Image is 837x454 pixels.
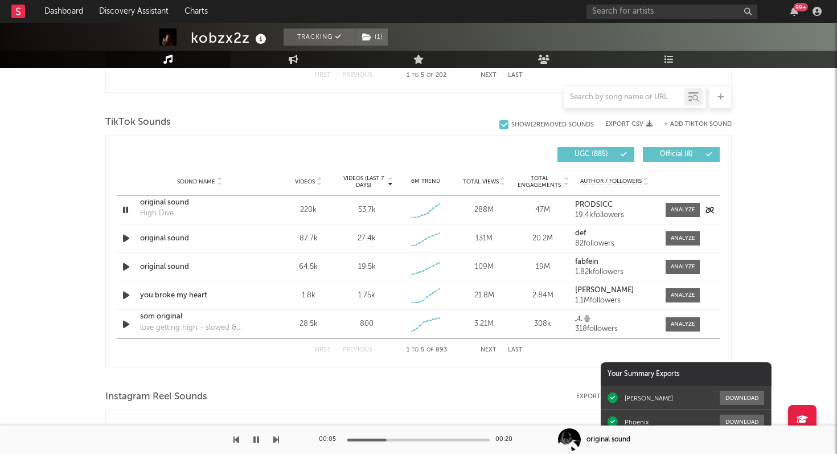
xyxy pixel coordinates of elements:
a: original sound [140,197,259,208]
button: UGC(885) [557,147,634,162]
span: Total Engagements [516,175,563,189]
div: 19M [516,261,569,273]
span: Sound Name [177,178,215,185]
button: (1) [355,28,388,46]
div: 131M [458,233,511,244]
div: 20.2M [516,233,569,244]
div: 220k [282,204,335,216]
a: def [575,230,654,238]
a: you broke my heart [140,290,259,301]
a: 𝓐.🪬 [575,315,654,323]
a: PRODSICC [575,201,654,209]
div: 19.4k followers [575,211,654,219]
a: original sound [140,233,259,244]
div: 2.84M [516,290,569,301]
span: Videos (last 7 days) [340,175,387,189]
button: First [314,347,331,353]
div: 800 [360,318,374,330]
span: Total Views [463,178,499,185]
div: original sound [586,435,630,445]
button: + Add TikTok Sound [653,121,732,128]
button: Previous [342,72,372,79]
div: 6M Trend [399,177,452,186]
div: 27.4k [358,233,376,244]
div: 318 followers [575,325,654,333]
a: som original [140,311,259,322]
div: 1.1M followers [575,297,654,305]
div: 00:20 [495,433,518,447]
button: Export CSV [576,393,623,400]
div: 1.75k [358,290,375,301]
a: original sound [140,261,259,273]
div: 109M [458,261,511,273]
div: High Dive [140,208,174,219]
div: 3.21M [458,318,511,330]
div: Phoenix [625,418,649,426]
span: to [412,73,419,78]
strong: 𝓐.🪬 [575,315,592,322]
input: Search for artists [586,5,757,19]
div: [PERSON_NAME] [625,394,673,402]
div: 87.7k [282,233,335,244]
strong: fabfein [575,258,598,265]
div: kobzx2z [191,28,269,47]
button: Last [508,72,523,79]
span: of [426,347,433,353]
strong: [PERSON_NAME] [575,287,634,294]
button: Download [720,415,764,429]
span: Official ( 8 ) [650,151,703,158]
div: 1.8k [282,290,335,301]
div: love getting high - slowed & reverb [140,322,259,334]
button: Previous [342,347,372,353]
div: 19.5k [358,261,376,273]
div: 28.5k [282,318,335,330]
div: 64.5k [282,261,335,273]
button: Next [481,72,497,79]
div: Show 12 Removed Sounds [511,121,594,129]
div: 1.82k followers [575,268,654,276]
span: to [412,347,419,353]
div: 1 5 893 [395,343,458,357]
div: 82 followers [575,240,654,248]
span: TikTok Sounds [105,116,171,129]
a: fabfein [575,258,654,266]
button: First [314,72,331,79]
div: 308k [516,318,569,330]
button: Next [481,347,497,353]
span: Author / Followers [580,178,642,185]
span: Videos [295,178,315,185]
button: Official(8) [643,147,720,162]
div: Your Summary Exports [601,362,772,386]
span: ( 1 ) [355,28,388,46]
span: UGC ( 885 ) [565,151,617,158]
a: [PERSON_NAME] [575,287,654,295]
div: 47M [516,204,569,216]
div: 00:05 [319,433,342,447]
span: Instagram Reel Sounds [105,390,207,404]
input: Search by song name or URL [564,93,684,102]
button: Export CSV [605,121,653,128]
button: + Add TikTok Sound [664,121,732,128]
strong: PRODSICC [575,201,613,208]
span: of [426,73,433,78]
div: 99 + [794,3,808,11]
button: 99+ [790,7,798,16]
button: Last [508,347,523,353]
button: Download [720,391,764,405]
div: 53.7k [358,204,376,216]
button: Tracking [284,28,355,46]
div: 21.8M [458,290,511,301]
div: 1 5 202 [395,69,458,83]
div: 288M [458,204,511,216]
strong: def [575,230,586,237]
